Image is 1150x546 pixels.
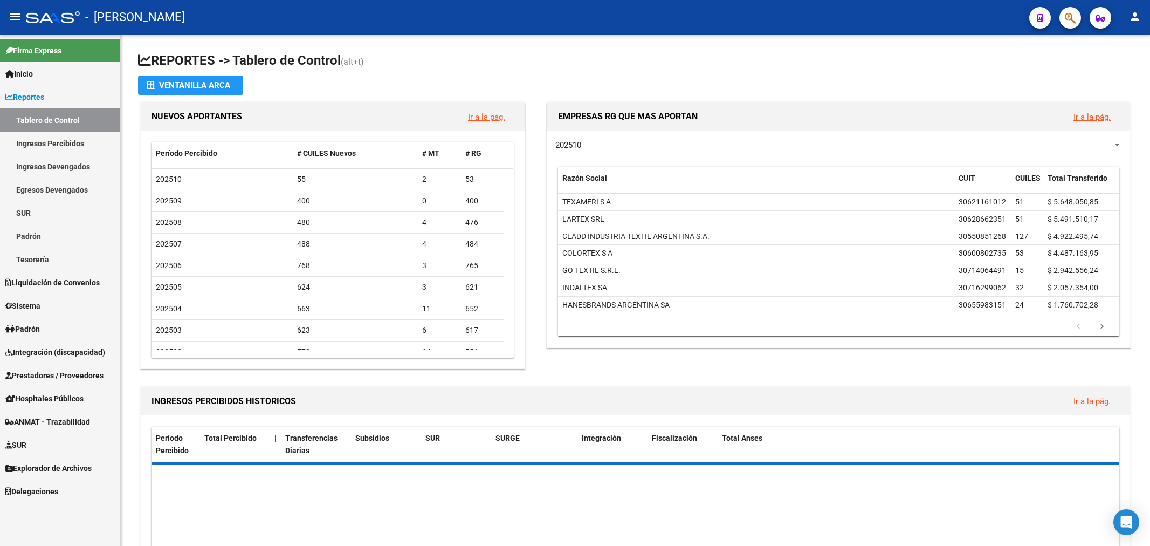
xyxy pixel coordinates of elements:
span: 202503 [156,326,182,335]
div: 3 [422,260,457,272]
div: 624 [297,281,414,294]
div: 400 [465,195,500,207]
div: 4 [422,216,457,229]
div: Open Intercom Messenger [1113,509,1139,535]
span: 202510 [156,175,182,183]
span: Integración [582,434,621,442]
span: 24 [1015,301,1024,309]
div: Ventanilla ARCA [147,76,235,95]
span: Razón Social [562,174,607,182]
span: 15 [1015,266,1024,275]
div: 765 [465,260,500,272]
div: 488 [297,238,414,250]
div: 570 [297,346,414,358]
span: 202507 [156,240,182,248]
div: 623 [297,324,414,337]
div: 484 [465,238,500,250]
datatable-header-cell: Período Percibido [152,427,200,462]
div: 556 [465,346,500,358]
datatable-header-cell: | [270,427,281,462]
div: 30655983151 [959,299,1006,311]
span: # RG [465,149,481,158]
div: 30716299062 [959,282,1006,294]
div: 0 [422,195,457,207]
button: Ventanilla ARCA [138,76,243,95]
div: HANESBRANDS ARGENTINA SA [562,299,670,311]
div: 30550851268 [959,230,1006,243]
span: # MT [422,149,439,158]
span: 51 [1015,197,1024,206]
span: CUILES [1015,174,1041,182]
span: 202505 [156,283,182,291]
datatable-header-cell: Período Percibido [152,142,293,165]
span: Sistema [5,300,40,312]
datatable-header-cell: Integración [577,427,648,462]
span: $ 2.057.354,00 [1048,283,1098,292]
div: 30600802735 [959,247,1006,260]
span: $ 4.922.495,74 [1048,232,1098,241]
span: 53 [1015,249,1024,257]
datatable-header-cell: Transferencias Diarias [281,427,351,462]
datatable-header-cell: Subsidios [351,427,421,462]
span: Integración (discapacidad) [5,346,105,358]
div: 652 [465,303,500,315]
span: Liquidación de Convenios [5,277,100,289]
span: Explorador de Archivos [5,462,92,474]
span: EMPRESAS RG QUE MAS APORTAN [558,111,698,121]
a: Ir a la pág. [1073,112,1111,122]
div: 30621161012 [959,196,1006,208]
datatable-header-cell: CUILES [1011,167,1043,202]
div: 400 [297,195,414,207]
datatable-header-cell: # RG [461,142,504,165]
a: go to next page [1092,321,1112,333]
span: Total Percibido [204,434,257,442]
span: Subsidios [355,434,389,442]
span: Hospitales Públicos [5,393,84,405]
div: 663 [297,303,414,315]
span: Inicio [5,68,33,80]
div: 55 [297,173,414,186]
span: Firma Express [5,45,61,57]
div: 2 [422,173,457,186]
span: 202502 [156,347,182,356]
div: 30628662351 [959,213,1006,226]
div: GO TEXTIL S.R.L. [562,264,621,277]
datatable-header-cell: Total Anses [718,427,1110,462]
div: COLORTEX S A [562,247,612,260]
span: Período Percibido [156,149,217,158]
span: 202504 [156,304,182,313]
span: # CUILES Nuevos [297,149,356,158]
button: Ir a la pág. [459,107,514,127]
datatable-header-cell: Total Transferido [1043,167,1119,202]
div: 476 [465,216,500,229]
span: 127 [1015,232,1028,241]
div: TEXAMERI S A [562,196,611,208]
span: $ 5.648.050,85 [1048,197,1098,206]
div: INDALTEX SA [562,282,607,294]
div: 621 [465,281,500,294]
datatable-header-cell: SURGE [491,427,577,462]
datatable-header-cell: # CUILES Nuevos [293,142,418,165]
span: 202510 [555,140,581,150]
div: 4 [422,238,457,250]
datatable-header-cell: # MT [418,142,461,165]
span: Delegaciones [5,486,58,497]
mat-icon: person [1128,10,1141,23]
a: Ir a la pág. [1073,397,1111,406]
div: 480 [297,216,414,229]
span: 32 [1015,283,1024,292]
div: 11 [422,303,457,315]
span: $ 2.942.556,24 [1048,266,1098,275]
span: SURGE [495,434,520,442]
a: Ir a la pág. [468,112,505,122]
span: Fiscalización [652,434,697,442]
div: 6 [422,324,457,337]
span: SUR [5,439,26,451]
div: 617 [465,324,500,337]
datatable-header-cell: Fiscalización [648,427,718,462]
datatable-header-cell: Total Percibido [200,427,270,462]
span: CUIT [959,174,975,182]
div: 53 [465,173,500,186]
span: $ 5.491.510,17 [1048,215,1098,223]
span: INGRESOS PERCIBIDOS HISTORICOS [152,396,296,406]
